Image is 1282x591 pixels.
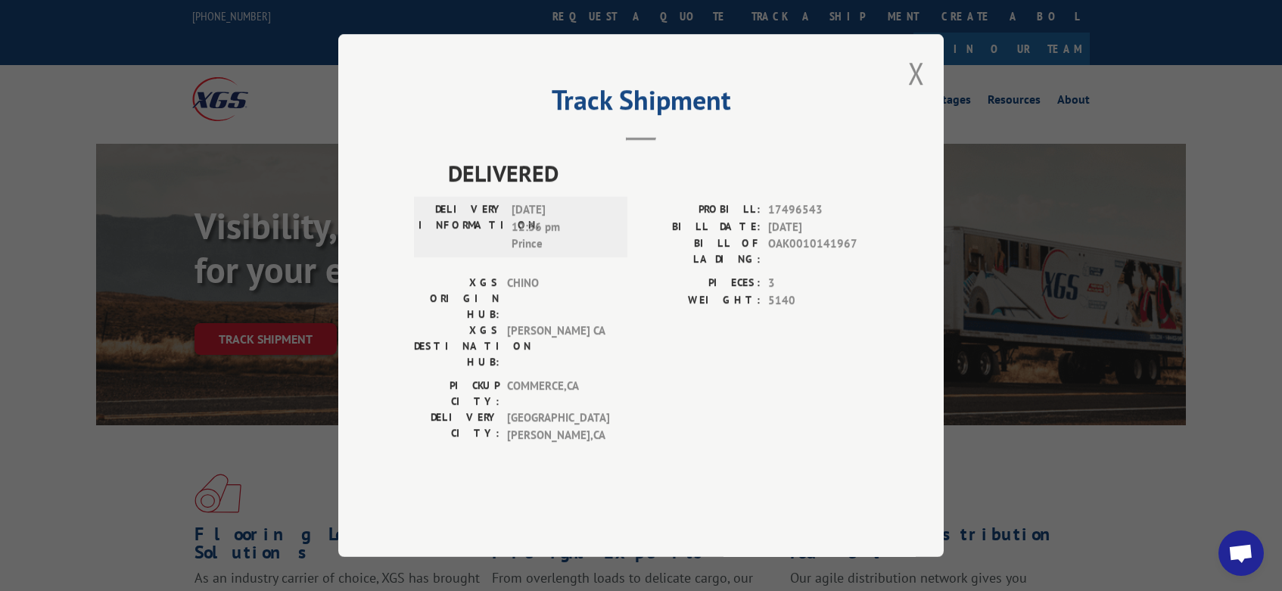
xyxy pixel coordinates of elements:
[507,378,609,409] span: COMMERCE , CA
[908,53,925,93] button: Close modal
[768,235,868,267] span: OAK0010141967
[768,275,868,292] span: 3
[641,201,761,219] label: PROBILL:
[448,156,868,190] span: DELIVERED
[419,201,504,253] label: DELIVERY INFORMATION:
[641,275,761,292] label: PIECES:
[507,322,609,370] span: [PERSON_NAME] CA
[507,409,609,443] span: [GEOGRAPHIC_DATA][PERSON_NAME] , CA
[512,201,614,253] span: [DATE] 12:36 pm Prince
[1218,530,1264,576] div: Open chat
[768,292,868,309] span: 5140
[641,235,761,267] label: BILL OF LADING:
[414,89,868,118] h2: Track Shipment
[768,219,868,236] span: [DATE]
[641,219,761,236] label: BILL DATE:
[768,201,868,219] span: 17496543
[414,275,499,322] label: XGS ORIGIN HUB:
[507,275,609,322] span: CHINO
[414,409,499,443] label: DELIVERY CITY:
[641,292,761,309] label: WEIGHT:
[414,378,499,409] label: PICKUP CITY:
[414,322,499,370] label: XGS DESTINATION HUB:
